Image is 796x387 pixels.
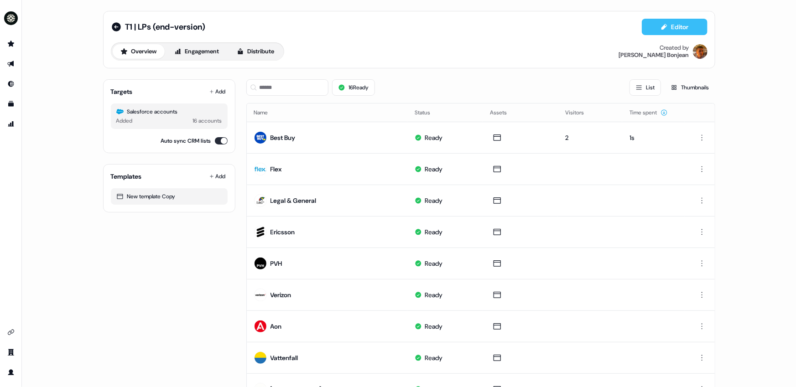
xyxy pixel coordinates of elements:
img: Vincent [693,44,708,59]
div: Ready [425,259,442,268]
div: Salesforce accounts [116,107,222,116]
a: Go to team [4,345,18,360]
div: 16 accounts [193,116,222,125]
div: Best Buy [271,133,296,142]
a: Go to integrations [4,325,18,340]
button: Distribute [229,44,282,59]
button: Time spent [630,104,668,121]
div: Targets [111,87,133,96]
a: Go to templates [4,97,18,111]
a: Go to outbound experience [4,57,18,71]
button: 16Ready [332,79,375,96]
div: Vattenfall [271,353,298,362]
th: Assets [483,103,558,122]
div: Ready [425,353,442,362]
div: [PERSON_NAME] Bonjean [619,52,689,59]
div: PVH [271,259,282,268]
div: Ready [425,227,442,237]
div: Created by [660,44,689,52]
a: Go to prospects [4,36,18,51]
label: Auto sync CRM lists [161,136,211,145]
div: Ready [425,165,442,174]
button: Editor [642,19,708,35]
button: Engagement [166,44,227,59]
a: Editor [642,23,708,33]
button: Thumbnails [665,79,715,96]
button: Add [208,170,228,183]
div: New template Copy [116,192,222,201]
button: Status [415,104,441,121]
a: Go to Inbound [4,77,18,91]
button: List [630,79,661,96]
div: Templates [111,172,142,181]
div: Ericsson [271,227,295,237]
button: Overview [113,44,165,59]
div: 2 [565,133,615,142]
span: T1 | LPs (end-version) [125,21,206,32]
div: Ready [425,196,442,205]
div: Verizon [271,290,291,299]
div: Ready [425,290,442,299]
button: Add [208,85,228,98]
div: Ready [425,322,442,331]
button: Visitors [565,104,595,121]
div: 1s [630,133,677,142]
div: Ready [425,133,442,142]
button: Name [254,104,279,121]
div: Legal & General [271,196,317,205]
div: Flex [271,165,282,174]
a: Go to profile [4,365,18,380]
a: Go to attribution [4,117,18,131]
div: Added [116,116,133,125]
div: Aon [271,322,282,331]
